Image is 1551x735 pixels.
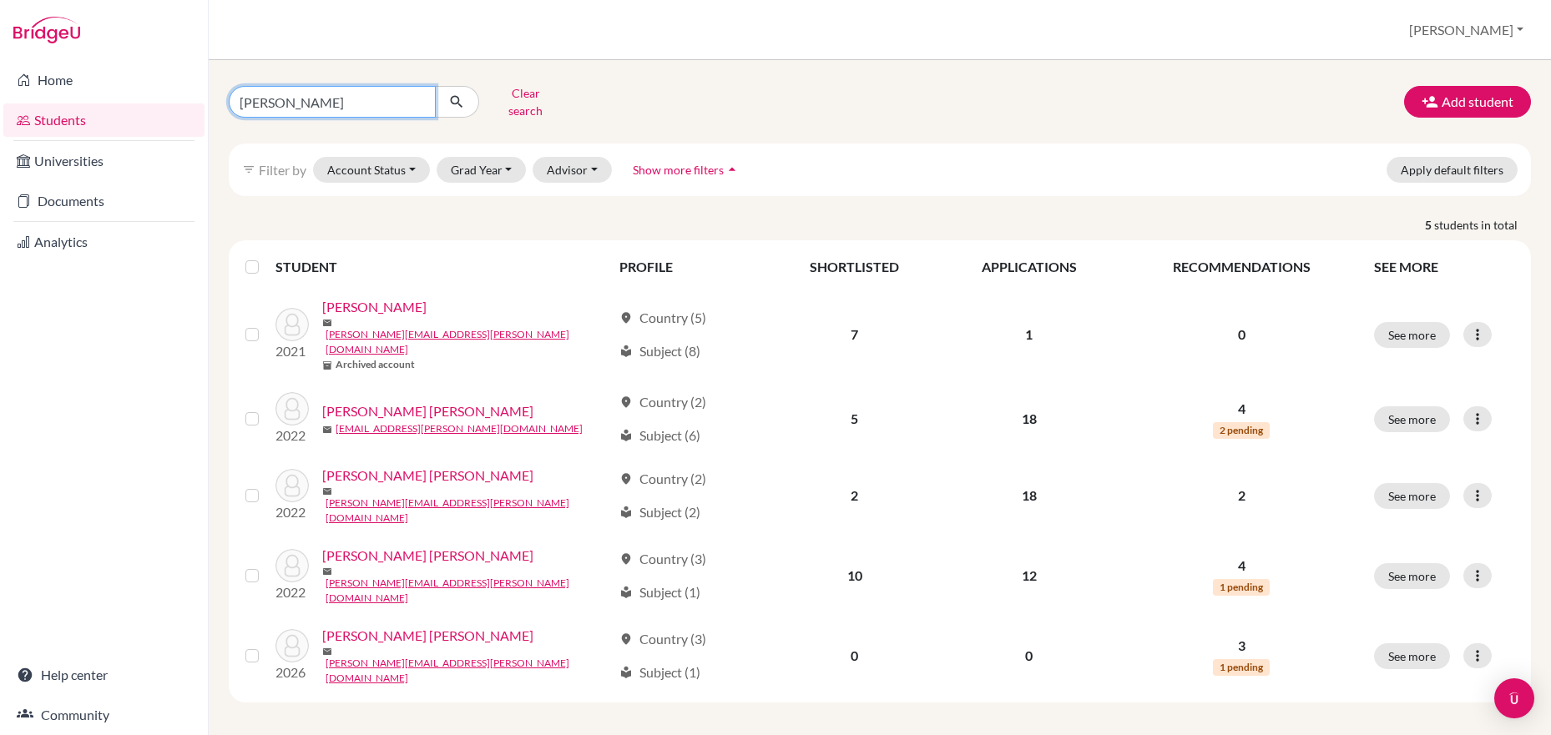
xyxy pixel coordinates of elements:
[619,629,706,649] div: Country (3)
[940,616,1119,696] td: 0
[1364,247,1524,287] th: SEE MORE
[619,582,700,602] div: Subject (1)
[619,502,700,522] div: Subject (2)
[479,80,572,123] button: Clear search
[1129,636,1354,656] p: 3
[619,345,633,358] span: local_library
[326,327,612,357] a: [PERSON_NAME][EMAIL_ADDRESS][PERSON_NAME][DOMAIN_NAME]
[437,157,527,183] button: Grad Year
[13,17,80,43] img: Bridge-U
[242,163,255,176] i: filter_list
[322,466,533,486] a: [PERSON_NAME] [PERSON_NAME]
[1374,563,1450,589] button: See more
[336,357,415,372] b: Archived account
[619,341,700,361] div: Subject (8)
[619,308,706,328] div: Country (5)
[619,472,633,486] span: location_on
[322,647,332,657] span: mail
[3,144,205,178] a: Universities
[940,536,1119,616] td: 12
[770,382,940,456] td: 5
[322,318,332,328] span: mail
[275,392,309,425] img: Chamorro Llach, Ernesto Gustavo
[619,425,700,446] div: Subject (6)
[940,287,1119,382] td: 1
[322,486,332,496] span: mail
[322,401,533,421] a: [PERSON_NAME] [PERSON_NAME]
[313,157,430,183] button: Account Status
[633,163,724,177] span: Show more filters
[1402,14,1531,46] button: [PERSON_NAME]
[275,549,309,582] img: Mendoza Escobar, Gerardo Ernesto
[1213,422,1270,439] span: 2 pending
[619,632,633,646] span: location_on
[940,247,1119,287] th: APPLICATIONS
[1213,579,1270,596] span: 1 pending
[1129,556,1354,576] p: 4
[275,582,309,602] p: 2022
[1425,216,1434,234] strong: 5
[275,662,309,682] p: 2026
[770,287,940,382] td: 7
[619,311,633,325] span: location_on
[322,566,332,576] span: mail
[275,247,609,287] th: STUDENT
[619,392,706,412] div: Country (2)
[1129,486,1354,506] p: 2
[1374,483,1450,509] button: See more
[609,247,770,287] th: PROFILE
[1494,678,1534,718] div: Open Intercom Messenger
[322,626,533,646] a: [PERSON_NAME] [PERSON_NAME]
[3,184,205,218] a: Documents
[326,576,612,606] a: [PERSON_NAME][EMAIL_ADDRESS][PERSON_NAME][DOMAIN_NAME]
[3,698,205,732] a: Community
[275,629,309,662] img: Silva Saca, Ernesto
[3,225,205,259] a: Analytics
[1129,325,1354,345] p: 0
[322,360,332,370] span: inventory_2
[619,586,633,599] span: local_library
[770,616,940,696] td: 0
[533,157,612,183] button: Advisor
[326,496,612,526] a: [PERSON_NAME][EMAIL_ADDRESS][PERSON_NAME][DOMAIN_NAME]
[1374,322,1450,348] button: See more
[724,161,740,178] i: arrow_drop_up
[322,546,533,566] a: [PERSON_NAME] [PERSON_NAME]
[3,658,205,692] a: Help center
[1129,399,1354,419] p: 4
[1434,216,1531,234] span: students in total
[3,63,205,97] a: Home
[259,162,306,178] span: Filter by
[619,549,706,569] div: Country (3)
[275,502,309,522] p: 2022
[1119,247,1364,287] th: RECOMMENDATIONS
[3,103,205,137] a: Students
[1404,86,1531,118] button: Add student
[619,666,633,679] span: local_library
[1374,406,1450,432] button: See more
[336,421,583,436] a: [EMAIL_ADDRESS][PERSON_NAME][DOMAIN_NAME]
[322,425,332,435] span: mail
[326,656,612,686] a: [PERSON_NAME][EMAIL_ADDRESS][PERSON_NAME][DOMAIN_NAME]
[322,297,427,317] a: [PERSON_NAME]
[619,429,633,442] span: local_library
[275,469,309,502] img: Herrera Silva, Miguel Ernesto
[275,308,309,341] img: Arias, Eduardo Ernesto
[619,552,633,566] span: location_on
[1374,643,1450,669] button: See more
[275,425,309,446] p: 2022
[275,341,309,361] p: 2021
[619,469,706,489] div: Country (2)
[940,382,1119,456] td: 18
[770,536,940,616] td: 10
[940,456,1119,536] td: 18
[619,506,633,519] span: local_library
[229,86,436,118] input: Find student by name...
[1213,659,1270,676] span: 1 pending
[770,247,940,287] th: SHORTLISTED
[1387,157,1518,183] button: Apply default filters
[619,395,633,409] span: location_on
[619,157,755,183] button: Show more filtersarrow_drop_up
[619,662,700,682] div: Subject (1)
[770,456,940,536] td: 2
